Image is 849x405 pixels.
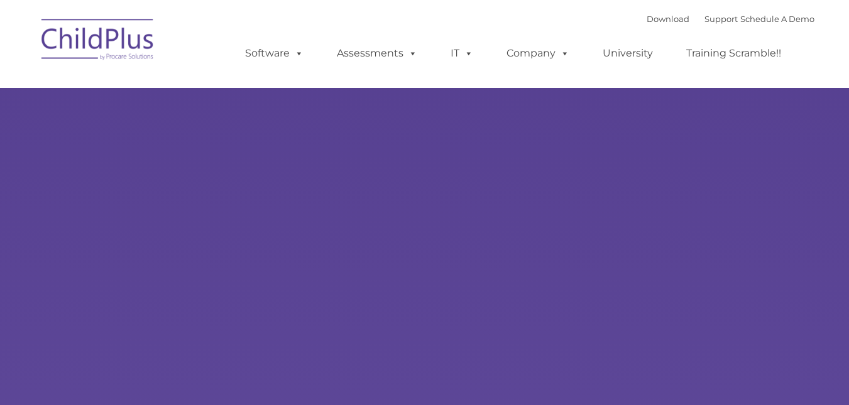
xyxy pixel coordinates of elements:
[494,41,582,66] a: Company
[647,14,814,24] font: |
[647,14,689,24] a: Download
[704,14,738,24] a: Support
[674,41,794,66] a: Training Scramble!!
[324,41,430,66] a: Assessments
[438,41,486,66] a: IT
[740,14,814,24] a: Schedule A Demo
[233,41,316,66] a: Software
[35,10,161,73] img: ChildPlus by Procare Solutions
[590,41,666,66] a: University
